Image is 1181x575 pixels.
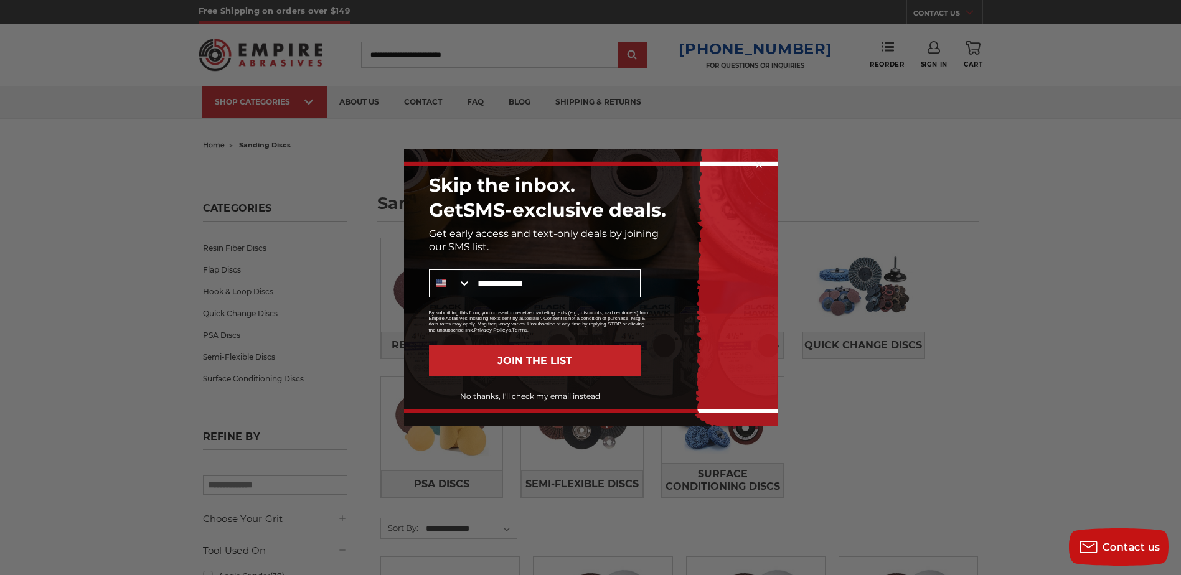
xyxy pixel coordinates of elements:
button: Contact us [1069,528,1169,566]
a: Privacy Policy [474,327,508,333]
img: United States [436,278,446,288]
button: JOIN THE LIST [429,345,641,376]
span: Contact us [1103,541,1160,553]
span: Get early access and text-only deals by joining [429,228,659,240]
span: our SMS list. [429,241,489,253]
button: No thanks, I'll check my email instead [420,386,641,407]
p: By submitting this form, you consent to receive marketing texts (e.g., discounts, cart reminders)... [429,310,653,333]
a: Terms [512,327,527,333]
button: Search Countries [430,270,471,297]
span: SMS-exclusive deals. [463,199,666,222]
button: Close dialog [753,159,765,171]
span: Skip the inbox. [429,174,575,197]
span: Get [429,199,463,222]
